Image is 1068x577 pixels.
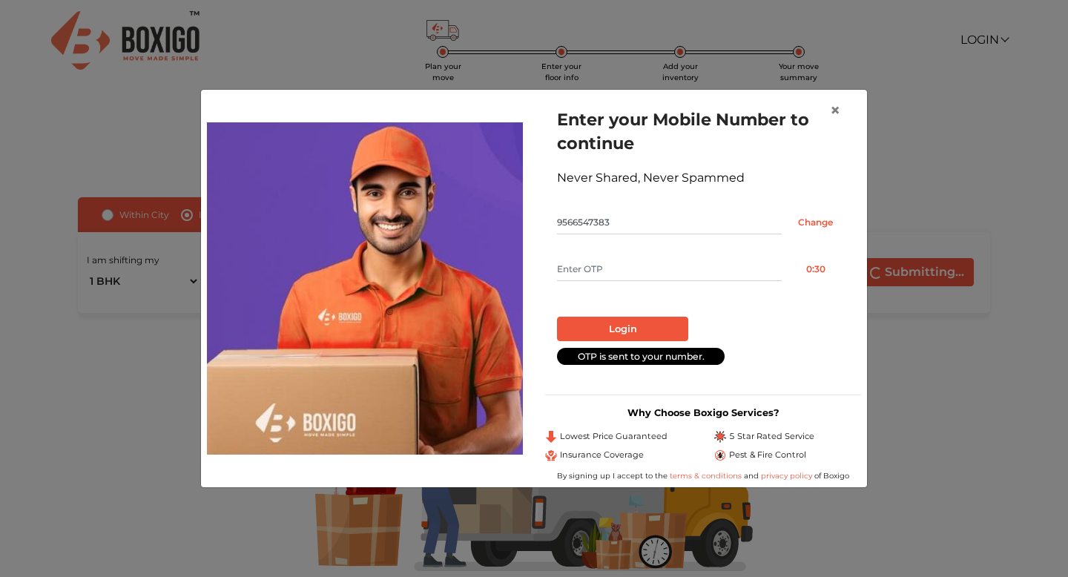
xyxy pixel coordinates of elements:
[729,449,806,461] span: Pest & Fire Control
[670,471,744,481] a: terms & conditions
[545,470,861,481] div: By signing up I accept to the and of Boxigo
[729,430,814,443] span: 5 Star Rated Service
[557,348,725,365] div: OTP is sent to your number.
[557,108,849,155] h1: Enter your Mobile Number to continue
[818,90,852,131] button: Close
[560,430,667,443] span: Lowest Price Guaranteed
[207,122,523,455] img: relocation-img
[782,257,849,281] button: 0:30
[759,471,814,481] a: privacy policy
[830,99,840,121] span: ×
[557,211,782,234] input: Mobile No
[560,449,644,461] span: Insurance Coverage
[557,257,782,281] input: Enter OTP
[545,407,861,418] h3: Why Choose Boxigo Services?
[557,317,688,342] button: Login
[782,211,849,234] input: Change
[557,169,849,187] div: Never Shared, Never Spammed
